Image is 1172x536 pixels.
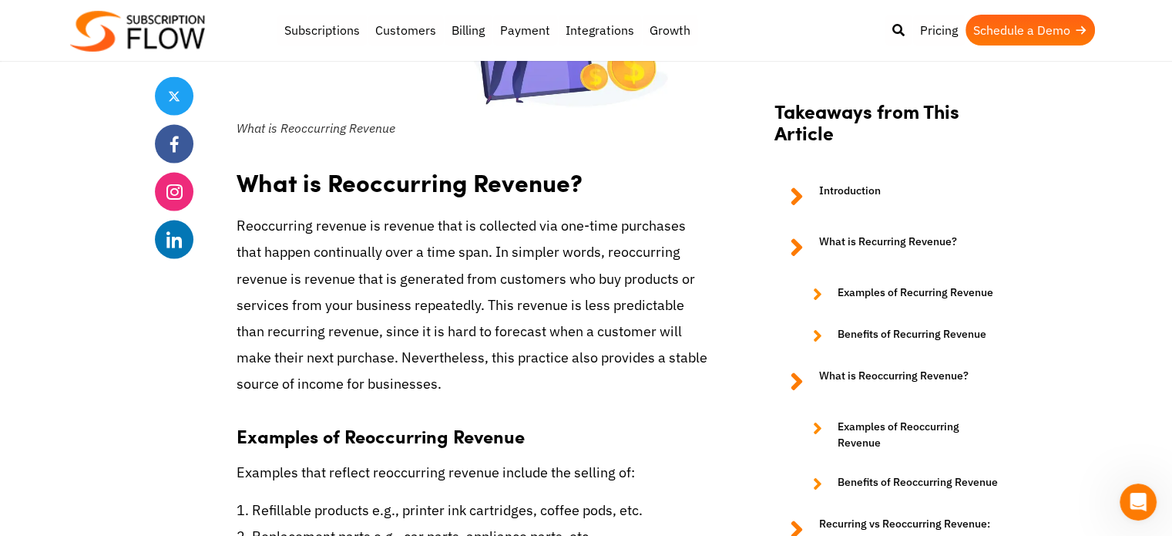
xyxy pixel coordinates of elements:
p: Reoccurring revenue is revenue that is collected via one-time purchases that happen continually o... [237,213,711,397]
a: Examples of Reoccurring Revenue [798,419,1002,451]
a: What is Recurring Revenue? [774,234,1002,261]
a: Subscriptions [277,15,368,46]
a: Integrations [558,15,642,46]
a: Pricing [912,15,965,46]
figcaption: What is Reoccurring Revenue [237,120,711,137]
img: Subscriptionflow [70,11,205,52]
a: Growth [642,15,698,46]
a: Introduction [774,183,1002,211]
iframe: Intercom live chat [1120,484,1157,521]
a: Benefits of Reoccurring Revenue [798,474,1002,493]
p: Examples that reflect reoccurring revenue include the selling of: [237,460,711,486]
a: Payment [492,15,558,46]
a: Billing [444,15,492,46]
h2: What is Reoccurring Revenue? [237,153,711,201]
a: Schedule a Demo [965,15,1095,46]
a: Benefits of Recurring Revenue [798,326,1002,345]
a: Examples of Recurring Revenue [798,285,1002,303]
a: What is Reoccurring Revenue? [774,368,1002,396]
h2: Takeaways from This Article [774,99,1002,160]
h3: Examples of Reoccurring Revenue [237,409,711,447]
a: Customers [368,15,444,46]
